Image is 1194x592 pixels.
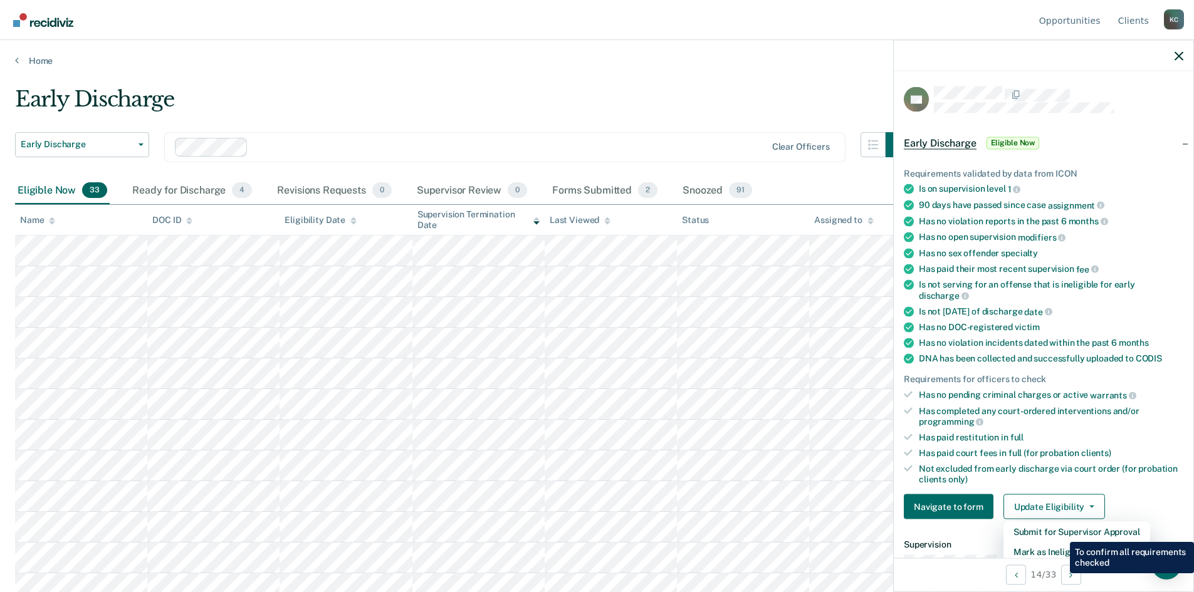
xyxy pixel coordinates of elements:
span: 1 [1008,184,1021,194]
div: Early DischargeEligible Now [894,123,1193,163]
button: Navigate to form [904,494,993,519]
div: Is not serving for an offense that is ineligible for early [919,279,1183,301]
span: 2 [638,182,657,199]
span: clients) [1081,447,1111,457]
div: Early Discharge [15,86,911,122]
div: DNA has been collected and successfully uploaded to [919,353,1183,364]
span: warrants [1090,390,1136,400]
span: months [1069,216,1108,226]
div: 90 days have passed since case [919,199,1183,210]
div: Snoozed [680,177,755,205]
span: programming [919,417,983,427]
div: Has no pending criminal charges or active [919,390,1183,401]
div: Has paid restitution in [919,432,1183,443]
button: Profile dropdown button [1164,9,1184,29]
span: full [1010,432,1024,442]
div: Is not [DATE] of discharge [919,306,1183,317]
div: Supervision Termination Date [417,209,540,231]
span: CODIS [1136,353,1162,363]
div: Supervisor Review [414,177,530,205]
div: Not excluded from early discharge via court order (for probation clients [919,463,1183,484]
div: Requirements for officers to check [904,374,1183,385]
button: Mark as Ineligible [1003,542,1150,562]
div: Has no sex offender [919,247,1183,258]
div: Requirements validated by data from ICON [904,168,1183,179]
div: Dropdown Menu [1003,522,1150,562]
span: 4 [232,182,252,199]
div: Clear officers [772,142,830,152]
div: Is on supervision level [919,184,1183,195]
div: Has paid court fees in full (for probation [919,447,1183,458]
span: fee [1076,264,1099,274]
div: Name [20,215,55,226]
span: only) [948,474,968,484]
span: Early Discharge [904,137,977,149]
div: Open Intercom Messenger [1151,549,1181,579]
dt: Supervision [904,539,1183,550]
div: Has no DOC-registered [919,322,1183,333]
div: Has no violation incidents dated within the past 6 [919,338,1183,348]
span: modifiers [1018,232,1066,242]
button: Update Eligibility [1003,494,1105,519]
div: Status [682,215,709,226]
div: Eligible Now [15,177,110,205]
span: Early Discharge [21,139,134,150]
div: Forms Submitted [550,177,660,205]
div: Has no violation reports in the past 6 [919,216,1183,227]
img: Recidiviz [13,13,73,27]
div: 14 / 33 [894,558,1193,591]
div: Last Viewed [550,215,610,226]
span: date [1024,306,1052,316]
span: assignment [1048,200,1104,210]
span: Eligible Now [987,137,1040,149]
span: discharge [919,290,969,300]
span: 91 [729,182,752,199]
div: DOC ID [152,215,192,226]
span: 33 [82,182,107,199]
a: Navigate to form link [904,494,998,519]
span: 0 [372,182,392,199]
span: 0 [508,182,527,199]
div: Revisions Requests [275,177,394,205]
div: Has no open supervision [919,232,1183,243]
button: Previous Opportunity [1006,564,1026,584]
button: Submit for Supervisor Approval [1003,522,1150,542]
div: Ready for Discharge [130,177,254,205]
div: Has paid their most recent supervision [919,263,1183,274]
a: Home [15,55,1179,66]
button: Next Opportunity [1061,564,1081,584]
div: K C [1164,9,1184,29]
span: victim [1015,322,1040,332]
div: Has completed any court-ordered interventions and/or [919,405,1183,427]
div: Assigned to [814,215,873,226]
span: months [1119,338,1149,348]
div: Eligibility Date [285,215,357,226]
span: specialty [1001,247,1038,257]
